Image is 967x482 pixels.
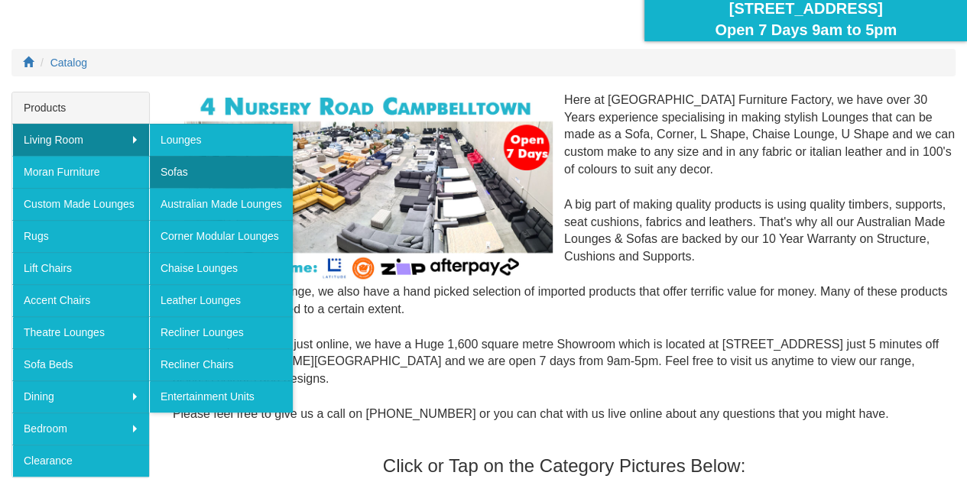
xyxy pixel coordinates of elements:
[149,284,293,316] a: Leather Lounges
[149,220,293,252] a: Corner Modular Lounges
[149,348,293,380] a: Recliner Chairs
[149,316,293,348] a: Recliner Lounges
[12,412,149,445] a: Bedroom
[173,92,956,441] div: Here at [GEOGRAPHIC_DATA] Furniture Factory, we have over 30 Years experience specialising in mak...
[12,380,149,412] a: Dining
[50,57,87,69] a: Catalog
[149,380,293,412] a: Entertainment Units
[12,220,149,252] a: Rugs
[12,252,149,284] a: Lift Chairs
[149,156,293,188] a: Sofas
[149,252,293,284] a: Chaise Lounges
[12,348,149,380] a: Sofa Beds
[184,92,553,283] img: Corner Modular Lounges
[149,188,293,220] a: Australian Made Lounges
[12,92,149,124] div: Products
[12,188,149,220] a: Custom Made Lounges
[173,456,956,476] h3: Click or Tap on the Category Pictures Below:
[149,124,293,156] a: Lounges
[12,156,149,188] a: Moran Furniture
[12,284,149,316] a: Accent Chairs
[12,124,149,156] a: Living Room
[12,316,149,348] a: Theatre Lounges
[12,445,149,477] a: Clearance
